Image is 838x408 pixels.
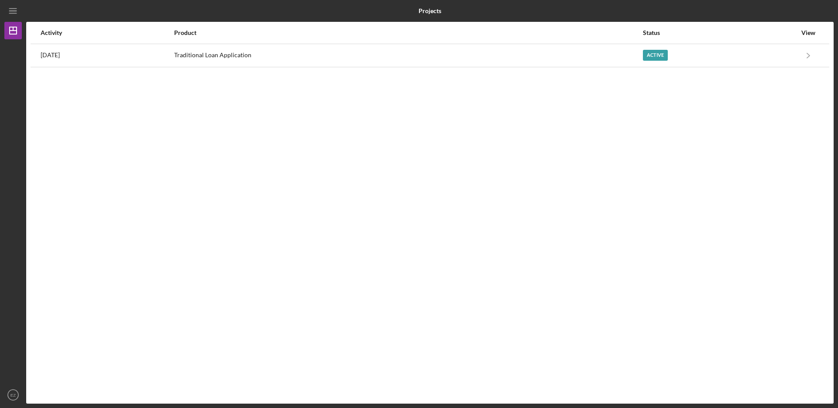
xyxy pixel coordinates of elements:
time: 2025-09-25 19:16 [41,52,60,59]
b: Projects [419,7,441,14]
div: Status [643,29,797,36]
text: EZ [10,393,16,398]
div: Active [643,50,668,61]
div: Traditional Loan Application [174,45,642,66]
div: Product [174,29,642,36]
div: Activity [41,29,173,36]
button: EZ [4,386,22,404]
div: View [797,29,819,36]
